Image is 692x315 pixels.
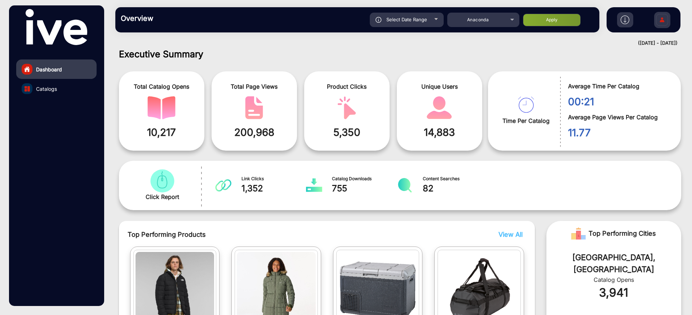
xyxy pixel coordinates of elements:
[397,178,413,192] img: catalog
[332,182,397,195] span: 755
[121,14,222,23] h3: Overview
[568,113,670,121] span: Average Page Views Per Catalog
[36,66,62,73] span: Dashboard
[621,15,629,24] img: h2download.svg
[148,169,176,192] img: catalog
[24,66,30,72] img: home
[128,230,431,239] span: Top Performing Products
[147,96,176,119] img: catalog
[241,182,307,195] span: 1,352
[306,178,322,192] img: catalog
[241,176,307,182] span: Link Clicks
[25,86,30,92] img: catalog
[568,94,670,109] span: 00:21
[376,17,382,23] img: icon
[557,275,670,284] div: Catalog Opens
[119,49,681,59] h1: Executive Summary
[655,8,670,34] img: Sign%20Up.svg
[518,97,534,113] img: catalog
[523,14,581,26] button: Apply
[310,125,384,140] span: 5,350
[36,85,57,93] span: Catalogs
[386,17,427,22] span: Select Date Range
[423,176,488,182] span: Content Searches
[425,96,453,119] img: catalog
[16,59,97,79] a: Dashboard
[146,192,179,201] span: Click Report
[332,176,397,182] span: Catalog Downloads
[571,226,586,241] img: Rank image
[423,182,488,195] span: 82
[215,178,231,192] img: catalog
[124,82,199,91] span: Total Catalog Opens
[467,17,489,22] span: Anaconda
[497,230,521,239] button: View All
[557,284,670,301] div: 3,941
[26,9,87,45] img: vmg-logo
[557,252,670,275] div: [GEOGRAPHIC_DATA], [GEOGRAPHIC_DATA]
[16,79,97,98] a: Catalogs
[217,125,292,140] span: 200,968
[333,96,361,119] img: catalog
[217,82,292,91] span: Total Page Views
[498,231,523,238] span: View All
[402,82,477,91] span: Unique Users
[589,226,656,241] span: Top Performing Cities
[402,125,477,140] span: 14,883
[568,125,670,140] span: 11.77
[310,82,384,91] span: Product Clicks
[240,96,268,119] img: catalog
[108,40,678,47] div: ([DATE] - [DATE])
[568,82,670,90] span: Average Time Per Catalog
[124,125,199,140] span: 10,217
